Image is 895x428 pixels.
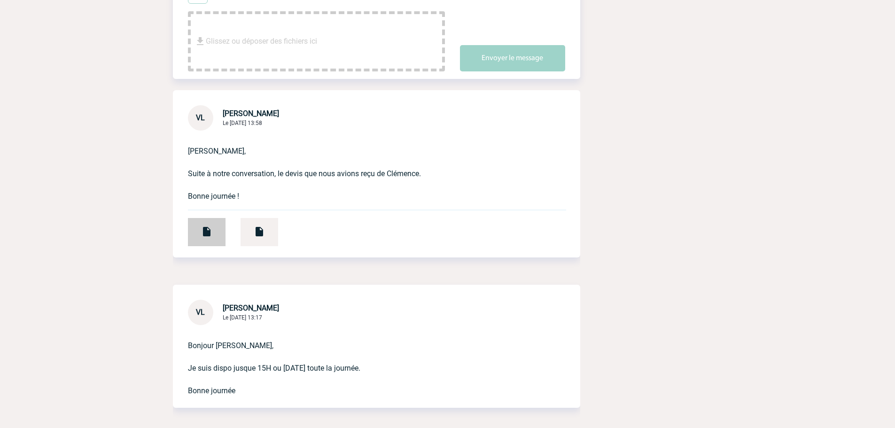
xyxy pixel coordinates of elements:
a: mytraiteur-Z2PXXKT (003).pdf [226,223,278,232]
span: Le [DATE] 13:58 [223,120,262,126]
img: file_download.svg [195,36,206,47]
span: [PERSON_NAME] [223,109,279,118]
span: Le [DATE] 13:17 [223,314,262,321]
button: Envoyer le message [460,45,565,71]
p: [PERSON_NAME], Suite à notre conversation, le devis que nous avions reçu de Clémence. Bonne journ... [188,131,539,202]
span: VL [196,308,205,317]
span: VL [196,113,205,122]
a: Devis PRO450940 ROBERT BOSCH FRANCE SAS (1) (004).pdf [173,223,226,232]
span: [PERSON_NAME] [223,303,279,312]
span: Glissez ou déposer des fichiers ici [206,18,317,65]
p: Bonjour [PERSON_NAME], Je suis dispo jusque 15H ou [DATE] toute la journée. Bonne journée [188,325,539,397]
